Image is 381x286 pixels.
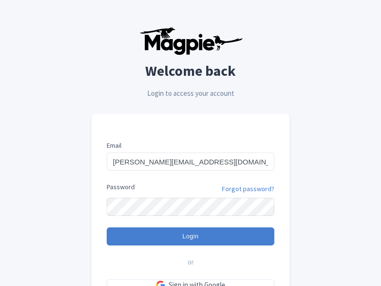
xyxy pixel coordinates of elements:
label: Password [107,182,135,192]
input: Login [107,227,274,245]
h2: Welcome back [91,63,290,79]
span: or [188,257,194,268]
img: logo-ab69f6fb50320c5b225c76a69d11143b.png [137,27,244,55]
label: Email [107,141,274,151]
input: you@example.com [107,153,274,171]
a: Forgot password? [222,184,274,194]
p: Login to access your account [91,88,290,99]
